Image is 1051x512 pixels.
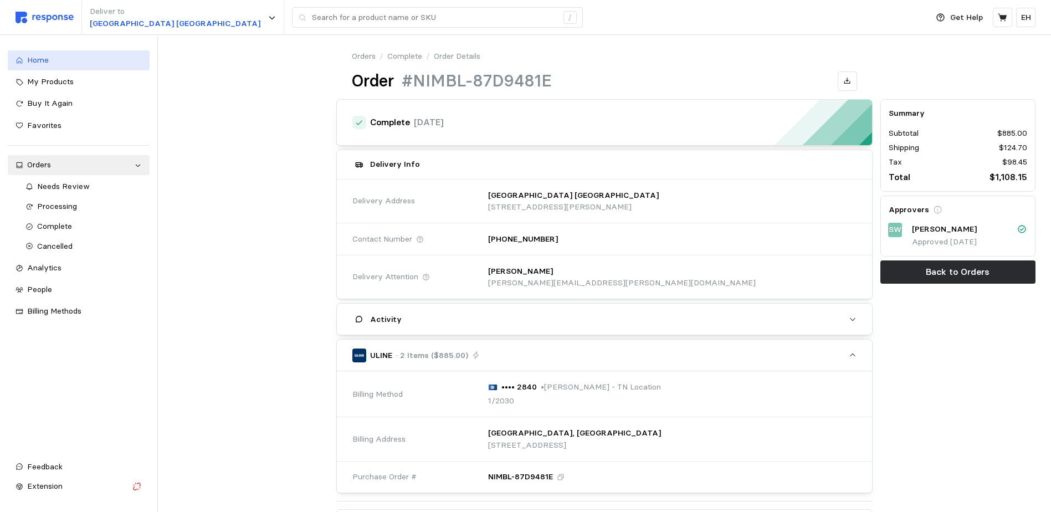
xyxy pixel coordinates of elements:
[352,70,394,92] h1: Order
[488,427,661,439] p: [GEOGRAPHIC_DATA], [GEOGRAPHIC_DATA]
[337,304,872,335] button: Activity
[889,142,919,154] p: Shipping
[352,195,415,207] span: Delivery Address
[37,221,72,231] span: Complete
[889,127,919,140] p: Subtotal
[90,18,260,30] p: [GEOGRAPHIC_DATA] [GEOGRAPHIC_DATA]
[8,155,150,175] a: Orders
[8,72,150,92] a: My Products
[8,258,150,278] a: Analytics
[1002,156,1027,168] p: $98.45
[999,142,1027,154] p: $124.70
[90,6,260,18] p: Deliver to
[1021,12,1031,24] p: EH
[912,223,977,235] p: [PERSON_NAME]
[997,127,1027,140] p: $885.00
[387,50,422,63] a: Complete
[18,217,150,237] a: Complete
[380,50,383,63] p: /
[16,12,74,23] img: svg%3e
[8,50,150,70] a: Home
[426,50,430,63] p: /
[8,94,150,114] a: Buy It Again
[27,76,74,86] span: My Products
[370,158,420,170] h5: Delivery Info
[370,314,402,325] h5: Activity
[488,395,514,407] p: 1/2030
[488,190,659,202] p: [GEOGRAPHIC_DATA] [GEOGRAPHIC_DATA]
[370,350,392,362] p: ULINE
[352,233,412,245] span: Contact Number
[889,224,901,236] p: SW
[27,284,52,294] span: People
[27,263,61,273] span: Analytics
[402,70,552,92] h1: #NIMBL-87D9481E
[889,156,902,168] p: Tax
[352,471,417,483] span: Purchase Order #
[352,388,403,401] span: Billing Method
[1016,8,1035,27] button: EH
[930,7,990,28] button: Get Help
[488,384,498,391] img: svg%3e
[434,50,480,63] p: Order Details
[889,107,1027,119] h5: Summary
[27,306,81,316] span: Billing Methods
[312,8,557,28] input: Search for a product name or SKU
[352,271,418,283] span: Delivery Attention
[18,197,150,217] a: Processing
[541,381,661,393] p: • [PERSON_NAME] - TN Location
[27,481,63,491] span: Extension
[37,241,73,251] span: Cancelled
[8,457,150,477] button: Feedback
[950,12,983,24] p: Get Help
[27,159,130,171] div: Orders
[370,116,410,129] h4: Complete
[8,116,150,136] a: Favorites
[889,204,929,216] h5: Approvers
[352,50,376,63] a: Orders
[27,120,61,130] span: Favorites
[488,277,756,289] p: [PERSON_NAME][EMAIL_ADDRESS][PERSON_NAME][DOMAIN_NAME]
[37,201,77,211] span: Processing
[18,177,150,197] a: Needs Review
[37,181,90,191] span: Needs Review
[501,381,537,393] p: •••• 2840
[352,433,406,446] span: Billing Address
[8,280,150,300] a: People
[27,55,49,65] span: Home
[488,201,659,213] p: [STREET_ADDRESS][PERSON_NAME]
[8,477,150,496] button: Extension
[880,260,1035,284] button: Back to Orders
[889,170,910,184] p: Total
[488,265,553,278] p: [PERSON_NAME]
[337,371,872,493] div: ULINE· 2 Items ($885.00)
[18,237,150,257] a: Cancelled
[488,471,553,483] p: NIMBL-87D9481E
[337,340,872,371] button: ULINE· 2 Items ($885.00)
[414,115,444,129] p: [DATE]
[488,233,558,245] p: [PHONE_NUMBER]
[990,170,1027,184] p: $1,108.15
[926,265,990,279] p: Back to Orders
[912,236,1027,248] p: Approved [DATE]
[8,301,150,321] a: Billing Methods
[27,462,63,472] span: Feedback
[563,11,577,24] div: /
[27,98,73,108] span: Buy It Again
[488,439,661,452] p: [STREET_ADDRESS]
[396,350,468,362] p: · 2 Items ($885.00)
